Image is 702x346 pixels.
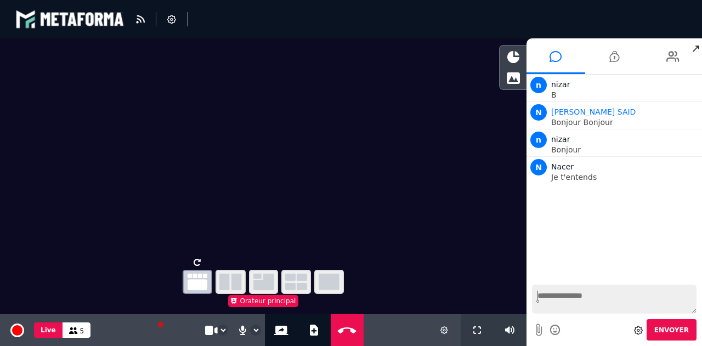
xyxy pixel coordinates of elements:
[530,77,547,93] span: n
[689,38,702,58] span: ↗
[551,146,699,154] p: Bonjour
[551,173,699,181] p: Je t'entends
[228,295,299,307] div: Orateur principal
[647,319,697,341] button: Envoyer
[34,322,63,338] button: Live
[654,326,689,334] span: Envoyer
[551,162,574,171] span: Nacer
[530,104,547,121] span: N
[80,327,84,335] span: 5
[530,132,547,148] span: n
[551,80,570,89] span: nizar
[551,107,636,116] span: Animateur
[530,159,547,175] span: N
[551,135,570,144] span: nizar
[551,91,699,99] p: B
[551,118,699,126] p: Bonjour Bonjour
